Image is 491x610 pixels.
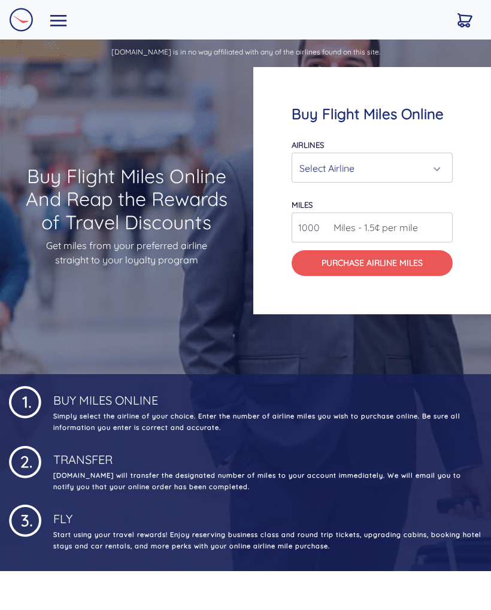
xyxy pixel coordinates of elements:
[43,10,75,29] button: Toggle navigation
[292,105,453,123] h4: Buy Flight Miles Online
[292,200,313,210] label: miles
[9,8,33,32] img: Logo
[51,443,482,467] h4: Transfer
[51,384,482,408] h4: Buy Miles Online
[292,250,453,276] button: Purchase Airline Miles
[9,443,41,478] img: 1
[51,411,482,433] p: Simply select the airline of your choice. Enter the number of airline miles you wish to purchase ...
[19,165,234,233] h1: Buy Flight Miles Online And Reap the Rewards of Travel Discounts
[51,502,482,526] h4: Fly
[328,220,418,235] span: Miles - 1.5¢ per mile
[292,153,453,183] button: Select Airline
[51,470,482,493] p: [DOMAIN_NAME] will transfer the designated number of miles to your account immediately. We will e...
[292,140,324,150] label: Airlines
[51,529,482,552] p: Start using your travel rewards! Enjoy reserving business class and round trip tickets, upgrading...
[457,13,472,28] img: Cart
[9,384,41,418] img: 1
[299,157,438,180] div: Select Airline
[9,5,33,35] a: Logo
[19,238,234,267] p: Get miles from your preferred airline straight to your loyalty program
[9,502,41,537] img: 1
[50,15,67,26] img: Toggle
